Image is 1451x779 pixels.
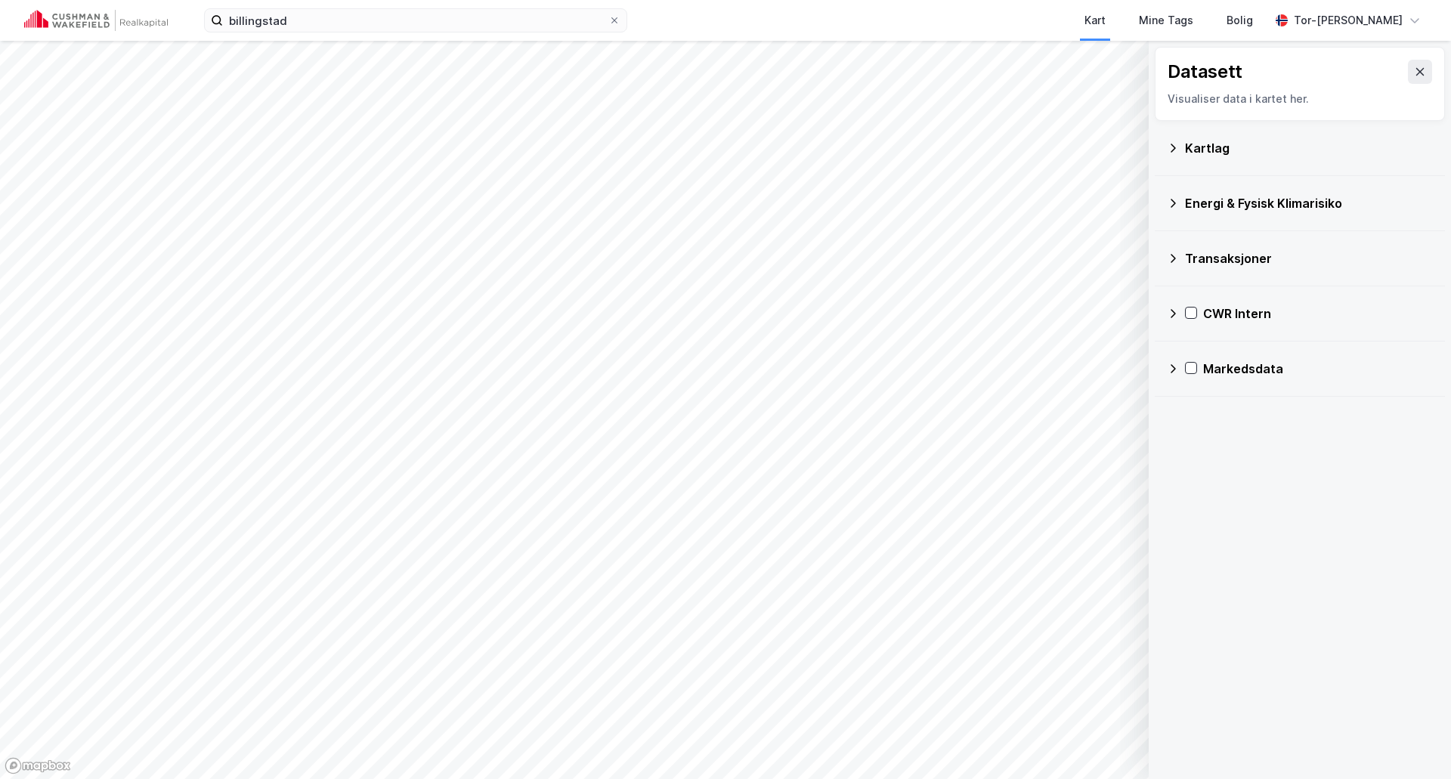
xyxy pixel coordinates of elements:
input: Søk på adresse, matrikkel, gårdeiere, leietakere eller personer [223,9,608,32]
div: Kart [1084,11,1106,29]
div: Kartlag [1185,139,1433,157]
div: Bolig [1227,11,1253,29]
a: Mapbox homepage [5,757,71,774]
div: Visualiser data i kartet her. [1168,90,1432,108]
div: Markedsdata [1203,360,1433,378]
div: Datasett [1168,60,1242,84]
div: Energi & Fysisk Klimarisiko [1185,194,1433,212]
img: cushman-wakefield-realkapital-logo.202ea83816669bd177139c58696a8fa1.svg [24,10,168,31]
div: Tor-[PERSON_NAME] [1294,11,1403,29]
div: CWR Intern [1203,304,1433,323]
div: Mine Tags [1139,11,1193,29]
iframe: Chat Widget [1375,706,1451,779]
div: Kontrollprogram for chat [1375,706,1451,779]
div: Transaksjoner [1185,249,1433,267]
